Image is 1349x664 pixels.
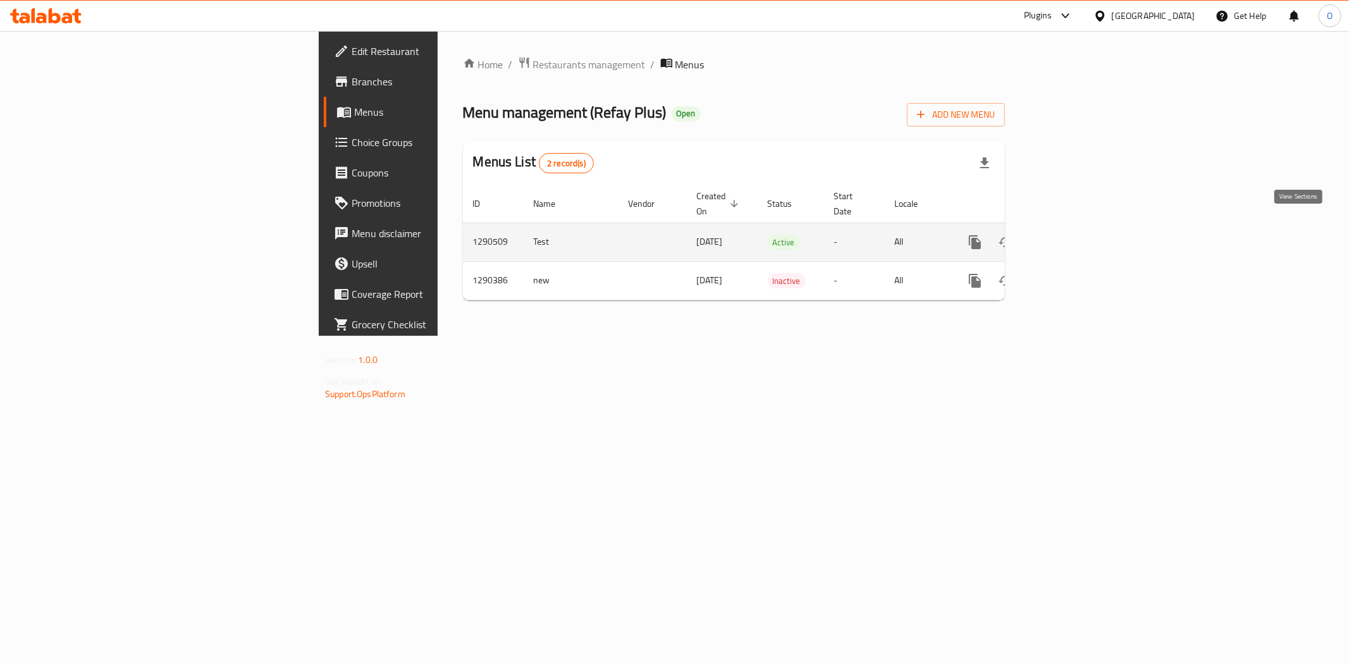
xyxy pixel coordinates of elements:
span: Version: [325,352,356,368]
span: 1.0.0 [358,352,378,368]
span: Active [768,235,800,250]
a: Upsell [324,249,544,279]
a: Coupons [324,157,544,188]
div: Open [672,106,701,121]
div: Export file [970,148,1000,178]
td: new [524,261,619,300]
span: Status [768,196,809,211]
button: more [960,266,990,296]
th: Actions [950,185,1092,223]
span: [DATE] [697,272,723,288]
span: Menus [354,104,534,120]
span: Add New Menu [917,107,995,123]
span: [DATE] [697,233,723,250]
a: Choice Groups [324,127,544,157]
span: Locale [895,196,935,211]
span: Choice Groups [352,135,534,150]
span: Created On [697,188,742,219]
span: O [1327,9,1333,23]
button: Change Status [990,266,1021,296]
a: Promotions [324,188,544,218]
nav: breadcrumb [463,56,1005,73]
a: Menu disclaimer [324,218,544,249]
td: All [885,261,950,300]
span: Open [672,108,701,119]
span: Vendor [629,196,672,211]
span: Restaurants management [533,57,646,72]
table: enhanced table [463,185,1092,300]
span: Menu disclaimer [352,226,534,241]
span: Inactive [768,274,806,288]
td: - [824,261,885,300]
a: Grocery Checklist [324,309,544,340]
a: Support.OpsPlatform [325,386,405,402]
button: Change Status [990,227,1021,257]
td: - [824,223,885,261]
button: Add New Menu [907,103,1005,126]
span: Promotions [352,195,534,211]
h2: Menus List [473,152,594,173]
span: Branches [352,74,534,89]
a: Restaurants management [518,56,646,73]
span: ID [473,196,497,211]
span: Get support on: [325,373,383,390]
span: Upsell [352,256,534,271]
button: more [960,227,990,257]
span: Start Date [834,188,870,219]
div: Inactive [768,273,806,288]
span: 2 record(s) [539,157,593,169]
a: Edit Restaurant [324,36,544,66]
td: All [885,223,950,261]
a: Menus [324,97,544,127]
li: / [651,57,655,72]
div: Plugins [1024,8,1052,23]
div: Total records count [539,153,594,173]
span: Menus [675,57,705,72]
span: Menu management ( Refay Plus ) [463,98,667,126]
span: Coverage Report [352,286,534,302]
td: Test [524,223,619,261]
span: Grocery Checklist [352,317,534,332]
span: Name [534,196,572,211]
a: Coverage Report [324,279,544,309]
div: [GEOGRAPHIC_DATA] [1112,9,1195,23]
a: Branches [324,66,544,97]
span: Edit Restaurant [352,44,534,59]
span: Coupons [352,165,534,180]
